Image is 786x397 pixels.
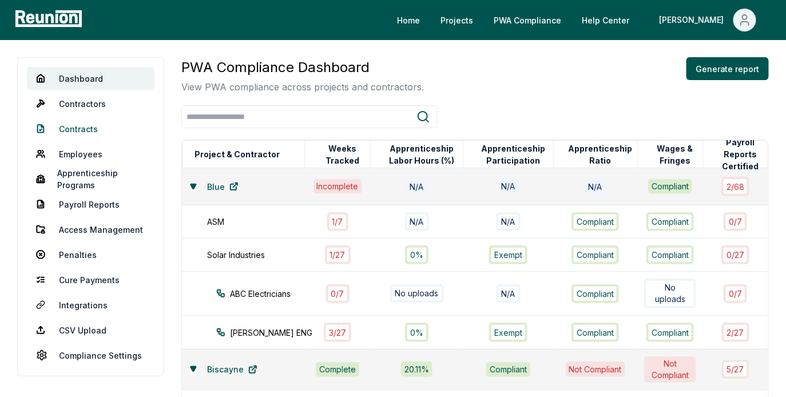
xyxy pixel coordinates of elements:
div: Compliant [646,245,694,264]
a: Contracts [27,117,154,140]
div: Not Compliant [566,362,625,377]
div: N/A [407,178,427,194]
div: Compliant [571,323,619,342]
div: Exempt [489,245,527,264]
div: 2 / 27 [722,323,749,342]
div: [PERSON_NAME] [659,9,729,31]
div: Not Compliant [644,356,696,383]
div: N/A [497,212,521,231]
div: N/A [497,284,521,303]
a: Employees [27,142,154,165]
div: [PERSON_NAME] ENG [216,327,325,339]
div: Exempt [489,323,527,342]
a: Access Management [27,218,154,241]
a: PWA Compliance [485,9,570,31]
div: N/A [585,178,606,194]
div: Compliant [646,323,694,342]
div: 0% [405,323,428,342]
a: Biscayne [198,358,267,381]
button: Project & Contractor [192,143,282,166]
div: No uploads [390,284,444,303]
div: Compliant [571,212,619,231]
nav: Main [388,9,775,31]
div: No uploads [644,279,696,308]
a: Cure Payments [27,268,154,291]
div: Compliant [571,284,619,303]
p: View PWA compliance across projects and contractors. [181,80,424,94]
div: Compliant [486,362,530,377]
div: 2 / 68 [721,177,749,196]
a: CSV Upload [27,319,154,342]
a: Home [388,9,429,31]
div: Compliant [648,179,692,194]
h3: PWA Compliance Dashboard [181,57,424,78]
button: Weeks Tracked [315,143,370,166]
button: Apprenticeship Ratio [563,143,637,166]
div: 0 / 7 [326,284,350,303]
a: Apprenticeship Programs [27,168,154,190]
div: 0% [405,245,428,264]
a: Contractors [27,92,154,115]
div: Solar Industries [207,249,316,261]
button: Generate report [686,57,769,80]
div: 0 / 7 [724,284,747,303]
div: ASM [207,216,316,228]
a: Integrations [27,293,154,316]
button: Wages & Fringes [648,143,703,166]
div: N/A [405,212,429,231]
a: Help Center [573,9,638,31]
div: ABC Electricians [216,288,325,300]
button: Payroll Reports Certified [713,143,768,166]
div: Incomplete [313,179,362,194]
button: Apprenticeship Labor Hours (%) [380,143,463,166]
div: 1 / 27 [325,245,351,264]
div: 3 / 27 [324,323,351,342]
button: Apprenticeship Participation [473,143,553,166]
button: [PERSON_NAME] [650,9,765,31]
a: Blue [198,175,248,198]
div: Compliant [646,212,694,231]
a: Compliance Settings [27,344,154,367]
a: Projects [431,9,482,31]
a: Dashboard [27,67,154,90]
div: 20.11 % [401,362,432,377]
a: Penalties [27,243,154,266]
div: 1 / 7 [327,212,348,231]
div: N/A [498,179,519,194]
a: Payroll Reports [27,193,154,216]
div: 5 / 27 [722,360,749,379]
div: 0 / 27 [721,245,749,264]
div: 0 / 7 [724,212,747,231]
div: Complete [316,362,359,377]
div: Compliant [571,245,619,264]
